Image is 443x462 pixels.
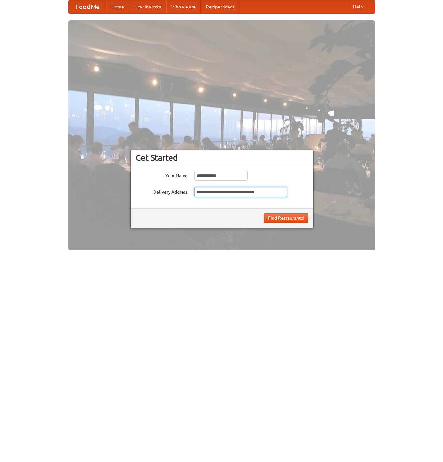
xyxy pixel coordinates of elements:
a: Recipe videos [201,0,240,13]
a: How it works [129,0,166,13]
a: Who we are [166,0,201,13]
a: Home [106,0,129,13]
label: Delivery Address [136,187,188,195]
a: FoodMe [69,0,106,13]
h3: Get Started [136,153,308,163]
label: Your Name [136,171,188,179]
a: Help [348,0,368,13]
button: Find Restaurants! [264,213,308,223]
